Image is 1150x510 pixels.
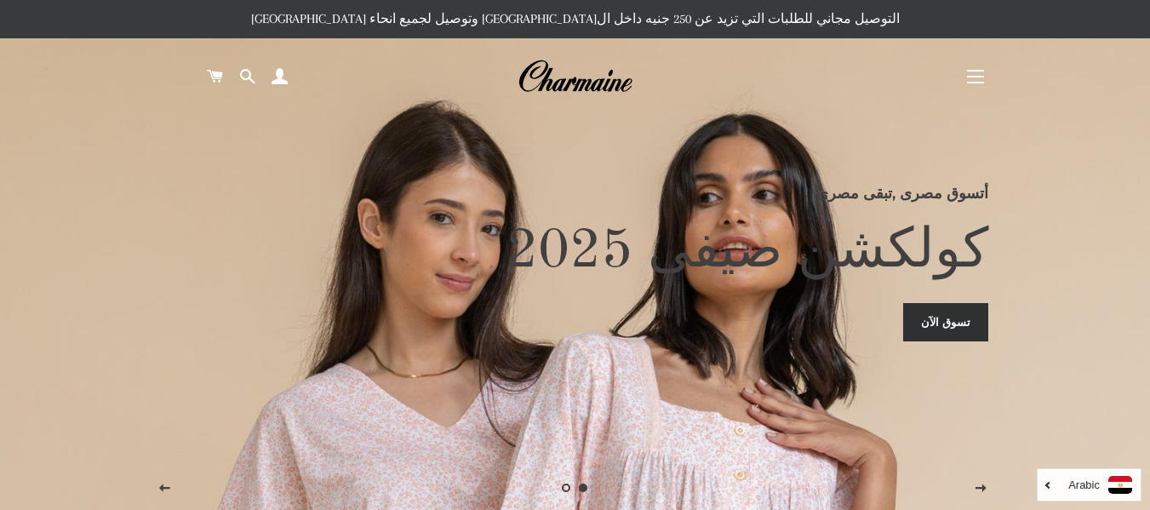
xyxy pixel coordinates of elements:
[1068,479,1100,490] i: Arabic
[143,467,186,510] button: الصفحه السابقة
[903,303,988,341] a: تسوق الآن
[959,467,1002,510] button: الصفحه التالية
[575,479,592,496] a: الصفحه 1current
[518,58,632,95] img: Charmaine Egypt
[558,479,575,496] a: تحميل الصور 2
[162,181,988,205] p: أتسوق مصرى ,تبقى مصرى
[162,218,988,286] h2: كولكشن صيفى 2025
[1046,476,1132,494] a: Arabic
